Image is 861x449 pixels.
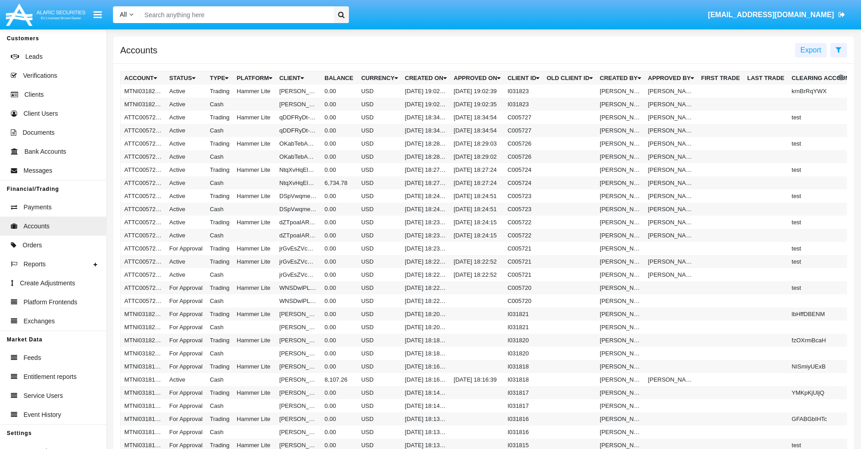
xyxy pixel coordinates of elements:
td: [DATE] 18:18:14 [401,347,450,360]
span: Verifications [23,71,57,80]
td: Trading [206,255,233,268]
td: 6,734.78 [321,176,358,189]
td: I031818 [504,360,543,373]
td: Hammer Lite [233,163,276,176]
td: Hammer Lite [233,255,276,268]
td: [DATE] 18:22:52 [450,268,504,281]
td: Hammer Lite [233,360,276,373]
td: [PERSON_NAME] [596,242,645,255]
td: MTNI031818A1 [121,360,166,373]
td: [PERSON_NAME] [596,189,645,203]
td: 0.00 [321,307,358,321]
th: Client Id [504,71,543,85]
td: I031821 [504,321,543,334]
td: MTNI031821A1 [121,307,166,321]
td: [PERSON_NAME] [645,150,698,163]
td: USD [358,268,401,281]
td: [DATE] 18:34:45 [401,111,450,124]
td: Hammer Lite [233,307,276,321]
td: [PERSON_NAME] [596,294,645,307]
td: [DATE] 18:34:54 [450,111,504,124]
td: Trading [206,163,233,176]
td: [PERSON_NAME] [276,98,321,111]
td: Active [166,373,207,386]
td: [PERSON_NAME] [645,137,698,150]
th: Created By [596,71,645,85]
td: [DATE] 18:24:51 [450,203,504,216]
td: USD [358,124,401,137]
span: Export [800,46,821,54]
td: [DATE] 18:28:54 [401,137,450,150]
td: 0.00 [321,334,358,347]
td: 0.00 [321,255,358,268]
td: Hammer Lite [233,111,276,124]
td: [DATE] 18:22:52 [450,255,504,268]
td: [DATE] 18:34:54 [450,124,504,137]
td: Cash [206,98,233,111]
td: [PERSON_NAME] [596,347,645,360]
span: Reports [24,260,46,269]
td: [DATE] 18:23:26 [401,242,450,255]
td: Cash [206,294,233,307]
th: First Trade [697,71,743,85]
td: MTNI031823A1 [121,85,166,98]
td: [DATE] 19:02:35 [450,98,504,111]
td: ATTC005726AC1 [121,150,166,163]
td: C005723 [504,203,543,216]
td: 0.00 [321,216,358,229]
td: USD [358,373,401,386]
span: Create Adjustments [20,279,75,288]
td: [DATE] 18:27:24 [450,163,504,176]
td: [PERSON_NAME] [596,255,645,268]
td: ATTC005727A1 [121,111,166,124]
span: Leads [25,52,42,61]
td: ATTC005720AC1 [121,294,166,307]
td: [DATE] 18:34:44 [401,124,450,137]
td: [DATE] 18:24:15 [450,229,504,242]
td: [DATE] 18:29:02 [450,150,504,163]
td: [PERSON_NAME] [645,216,698,229]
td: [PERSON_NAME] [596,321,645,334]
td: 0.00 [321,124,358,137]
td: ATTC005722A1 [121,216,166,229]
td: 0.00 [321,268,358,281]
td: [DATE] 18:27:24 [450,176,504,189]
td: [DATE] 18:28:53 [401,150,450,163]
td: Active [166,216,207,229]
td: [PERSON_NAME] [645,189,698,203]
td: ATTC005721A2 [121,242,166,255]
td: Trading [206,307,233,321]
td: [PERSON_NAME] [645,85,698,98]
td: [DATE] 19:02:27 [401,98,450,111]
td: Active [166,255,207,268]
td: Active [166,203,207,216]
td: NtqXvHqElEBZyXI [276,176,321,189]
td: [PERSON_NAME] [276,307,321,321]
td: For Approval [166,281,207,294]
td: Hammer Lite [233,137,276,150]
td: Cash [206,268,233,281]
span: Platform Frontends [24,298,77,307]
td: C005721 [504,242,543,255]
td: [DATE] 18:24:43 [401,189,450,203]
h5: Accounts [120,47,157,54]
td: [PERSON_NAME] [596,307,645,321]
td: For Approval [166,242,207,255]
td: ATTC005723AC1 [121,203,166,216]
td: For Approval [166,307,207,321]
td: [PERSON_NAME] [596,360,645,373]
span: Bank Accounts [24,147,66,156]
th: Client [276,71,321,85]
td: [DATE] 18:22:43 [401,255,450,268]
td: C005726 [504,150,543,163]
td: [DATE] 18:29:03 [450,137,504,150]
td: 0.00 [321,294,358,307]
td: Cash [206,124,233,137]
td: Cash [206,176,233,189]
td: ATTC005720A1 [121,281,166,294]
td: ATTC005723A1 [121,189,166,203]
td: MTNI031820A1 [121,334,166,347]
td: [PERSON_NAME] [596,137,645,150]
td: [DATE] 18:23:39 [401,216,450,229]
td: DSpVwqmewYxFjNA [276,203,321,216]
